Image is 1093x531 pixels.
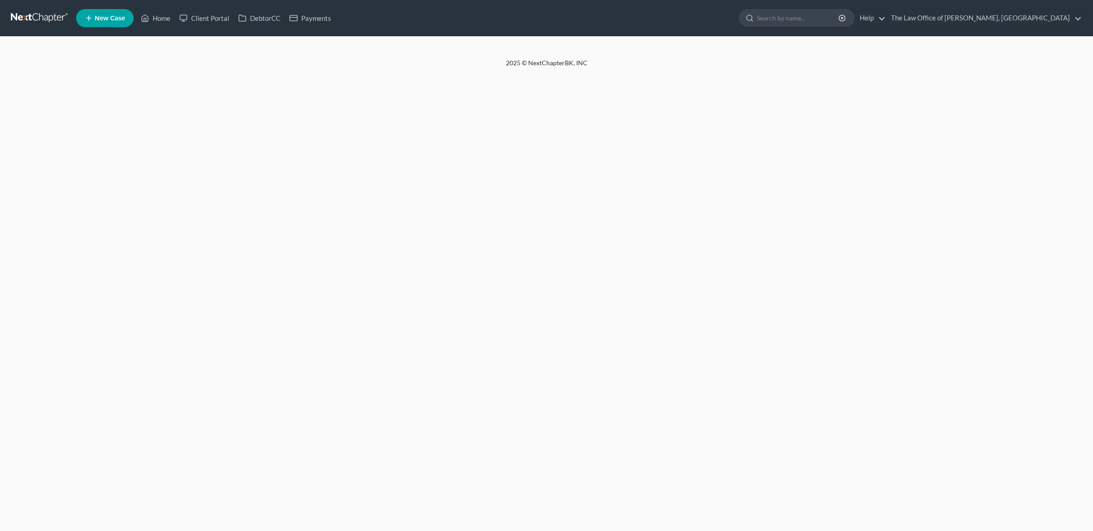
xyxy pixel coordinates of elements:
a: Client Portal [175,10,234,26]
a: Help [855,10,886,26]
div: 2025 © NextChapterBK, INC [289,58,805,75]
span: New Case [95,15,125,22]
a: Payments [285,10,336,26]
a: DebtorCC [234,10,285,26]
a: The Law Office of [PERSON_NAME], [GEOGRAPHIC_DATA] [886,10,1082,26]
input: Search by name... [757,10,840,26]
a: Home [136,10,175,26]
